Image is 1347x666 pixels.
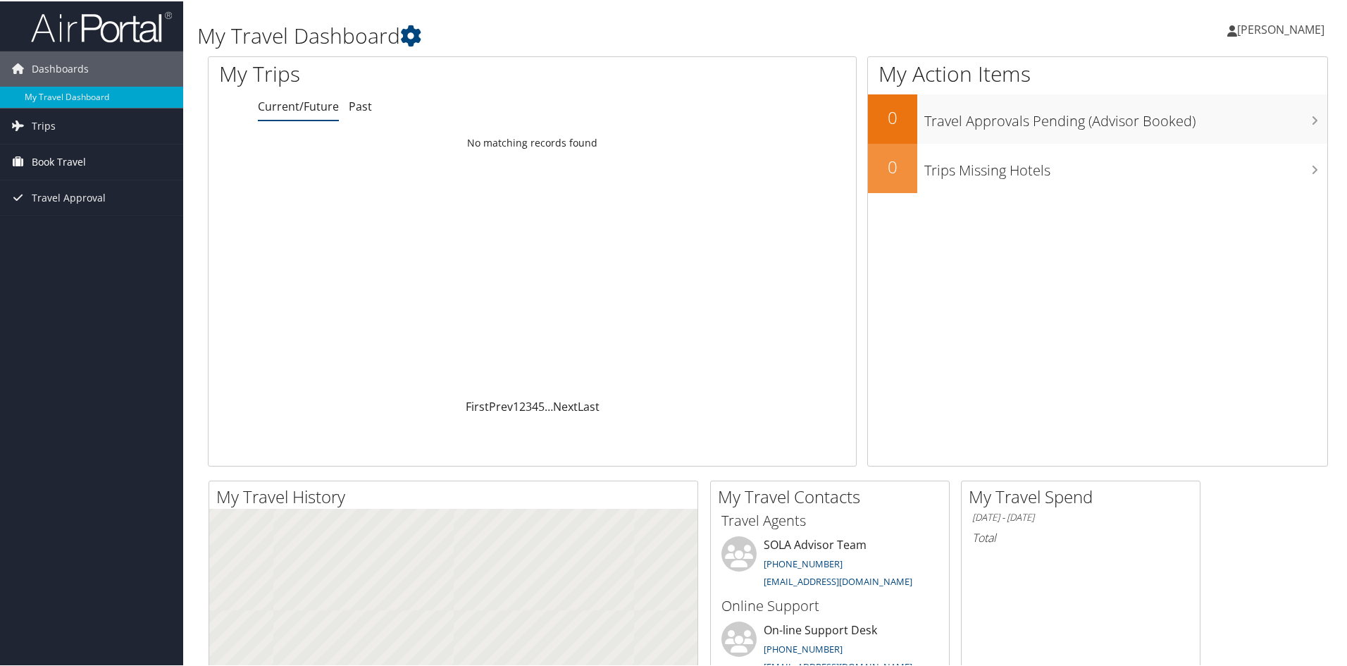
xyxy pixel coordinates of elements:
h1: My Travel Dashboard [197,20,958,49]
li: SOLA Advisor Team [714,535,945,593]
a: Last [578,397,600,413]
a: First [466,397,489,413]
h1: My Trips [219,58,576,87]
td: No matching records found [209,129,856,154]
span: Trips [32,107,56,142]
span: Dashboards [32,50,89,85]
h2: My Travel History [216,483,697,507]
a: 1 [513,397,519,413]
h3: Trips Missing Hotels [924,152,1327,179]
a: 0Travel Approvals Pending (Advisor Booked) [868,93,1327,142]
a: 3 [526,397,532,413]
h3: Travel Approvals Pending (Advisor Booked) [924,103,1327,130]
span: [PERSON_NAME] [1237,20,1324,36]
span: Book Travel [32,143,86,178]
span: Travel Approval [32,179,106,214]
a: 4 [532,397,538,413]
a: [PHONE_NUMBER] [764,556,843,569]
h2: 0 [868,154,917,178]
h6: Total [972,529,1189,544]
a: 5 [538,397,545,413]
h2: My Travel Spend [969,483,1200,507]
h2: My Travel Contacts [718,483,949,507]
h6: [DATE] - [DATE] [972,510,1189,523]
span: … [545,397,553,413]
a: Past [349,97,372,113]
img: airportal-logo.png [31,9,172,42]
a: Prev [489,397,513,413]
h2: 0 [868,104,917,128]
h1: My Action Items [868,58,1327,87]
a: 2 [519,397,526,413]
h3: Online Support [721,595,938,615]
a: 0Trips Missing Hotels [868,142,1327,192]
a: Current/Future [258,97,339,113]
a: [EMAIL_ADDRESS][DOMAIN_NAME] [764,574,912,586]
a: Next [553,397,578,413]
h3: Travel Agents [721,510,938,529]
a: [PHONE_NUMBER] [764,641,843,654]
a: [PERSON_NAME] [1227,7,1339,49]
